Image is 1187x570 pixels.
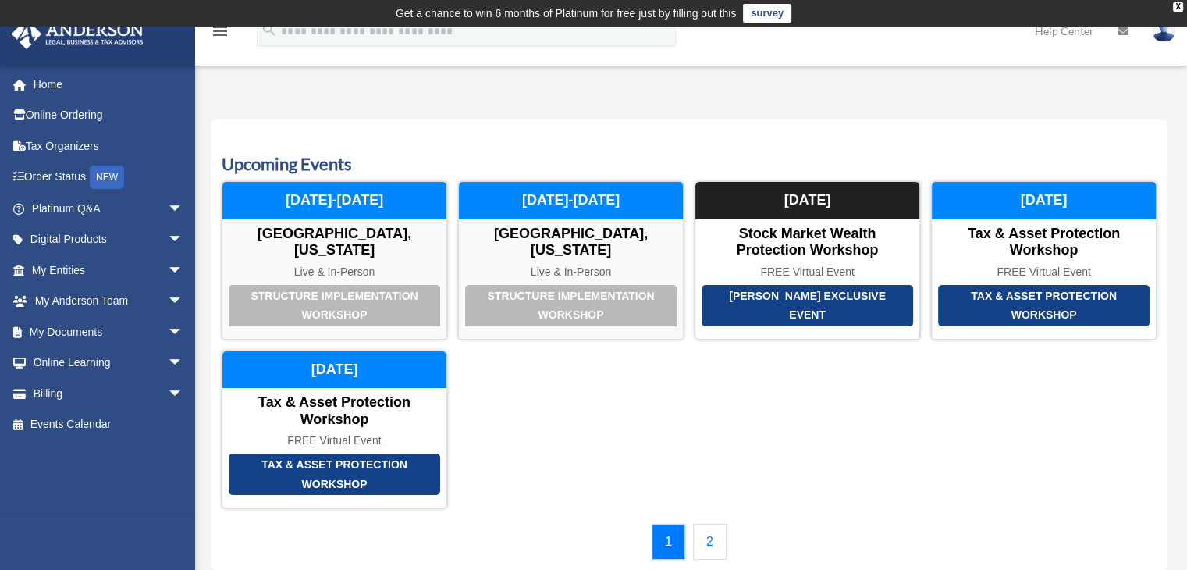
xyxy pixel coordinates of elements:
[168,316,199,348] span: arrow_drop_down
[222,394,446,428] div: Tax & Asset Protection Workshop
[222,351,446,389] div: [DATE]
[11,100,207,131] a: Online Ordering
[261,21,278,38] i: search
[702,285,913,326] div: [PERSON_NAME] Exclusive Event
[1173,2,1183,12] div: close
[229,454,440,495] div: Tax & Asset Protection Workshop
[932,182,1156,219] div: [DATE]
[222,182,446,219] div: [DATE]-[DATE]
[931,181,1157,339] a: Tax & Asset Protection Workshop Tax & Asset Protection Workshop FREE Virtual Event [DATE]
[7,19,148,49] img: Anderson Advisors Platinum Portal
[652,524,685,560] a: 1
[693,524,727,560] a: 2
[465,285,677,326] div: Structure Implementation Workshop
[211,22,229,41] i: menu
[11,193,207,224] a: Platinum Q&Aarrow_drop_down
[695,182,919,219] div: [DATE]
[459,226,683,259] div: [GEOGRAPHIC_DATA], [US_STATE]
[459,182,683,219] div: [DATE]-[DATE]
[1152,20,1175,42] img: User Pic
[932,226,1156,259] div: Tax & Asset Protection Workshop
[222,226,446,259] div: [GEOGRAPHIC_DATA], [US_STATE]
[11,347,207,379] a: Online Learningarrow_drop_down
[695,265,919,279] div: FREE Virtual Event
[695,226,919,259] div: Stock Market Wealth Protection Workshop
[222,152,1157,176] h3: Upcoming Events
[168,347,199,379] span: arrow_drop_down
[11,130,207,162] a: Tax Organizers
[168,224,199,256] span: arrow_drop_down
[168,255,199,287] span: arrow_drop_down
[11,316,207,347] a: My Documentsarrow_drop_down
[932,265,1156,279] div: FREE Virtual Event
[459,265,683,279] div: Live & In-Person
[211,27,229,41] a: menu
[695,181,920,339] a: [PERSON_NAME] Exclusive Event Stock Market Wealth Protection Workshop FREE Virtual Event [DATE]
[11,162,207,194] a: Order StatusNEW
[458,181,684,339] a: Structure Implementation Workshop [GEOGRAPHIC_DATA], [US_STATE] Live & In-Person [DATE]-[DATE]
[396,4,737,23] div: Get a chance to win 6 months of Platinum for free just by filling out this
[222,265,446,279] div: Live & In-Person
[11,409,199,440] a: Events Calendar
[229,285,440,326] div: Structure Implementation Workshop
[11,255,207,286] a: My Entitiesarrow_drop_down
[222,351,447,508] a: Tax & Asset Protection Workshop Tax & Asset Protection Workshop FREE Virtual Event [DATE]
[11,69,207,100] a: Home
[222,181,447,339] a: Structure Implementation Workshop [GEOGRAPHIC_DATA], [US_STATE] Live & In-Person [DATE]-[DATE]
[90,166,124,189] div: NEW
[222,434,446,447] div: FREE Virtual Event
[743,4,791,23] a: survey
[11,378,207,409] a: Billingarrow_drop_down
[168,378,199,410] span: arrow_drop_down
[168,193,199,225] span: arrow_drop_down
[168,286,199,318] span: arrow_drop_down
[11,286,207,317] a: My Anderson Teamarrow_drop_down
[938,285,1150,326] div: Tax & Asset Protection Workshop
[11,224,207,255] a: Digital Productsarrow_drop_down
